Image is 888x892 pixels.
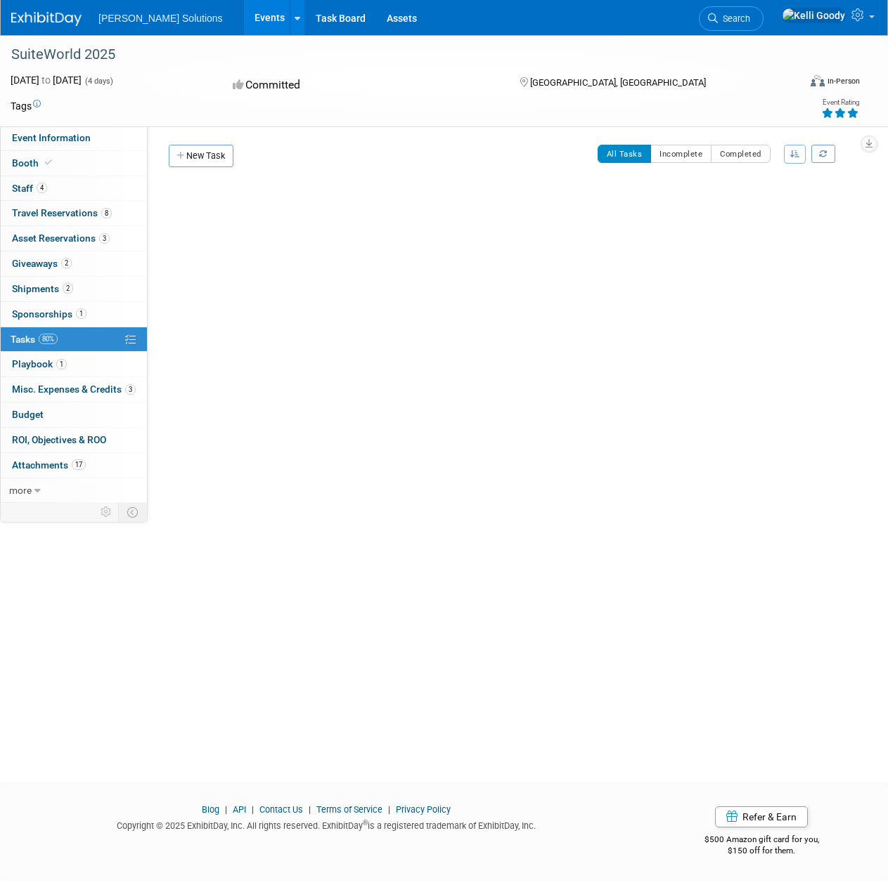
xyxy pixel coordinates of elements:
a: Booth [1,151,147,176]
a: Attachments17 [1,453,147,478]
span: Asset Reservations [12,232,110,244]
a: Refresh [811,145,835,163]
span: Booth [12,157,55,169]
a: Tasks80% [1,327,147,352]
a: Playbook1 [1,352,147,376]
a: Shipments2 [1,277,147,301]
div: Copyright © 2025 ExhibitDay, Inc. All rights reserved. ExhibitDay is a registered trademark of Ex... [11,816,643,832]
span: [DATE] [DATE] [11,74,82,86]
span: Travel Reservations [12,207,112,218]
span: Search [718,13,750,24]
button: Completed [711,145,771,163]
span: Staff [12,183,47,194]
img: ExhibitDay [11,12,82,26]
span: Budget [12,409,44,420]
span: more [9,485,32,496]
span: | [221,804,231,815]
span: | [248,804,257,815]
span: Misc. Expenses & Credits [12,383,136,395]
span: Attachments [12,459,86,471]
a: Sponsorships1 [1,302,147,327]
a: Search [699,6,764,31]
div: SuiteWorld 2025 [6,42,787,67]
button: All Tasks [598,145,652,163]
a: ROI, Objectives & ROO [1,428,147,452]
i: Booth reservation complete [45,159,52,166]
span: Sponsorships [12,308,86,320]
span: 2 [61,258,72,268]
span: 80% [39,334,58,344]
div: $150 off for them. [664,845,861,857]
a: Blog [202,804,219,815]
span: Giveaways [12,258,72,269]
span: [GEOGRAPHIC_DATA], [GEOGRAPHIC_DATA] [530,77,706,88]
span: 17 [72,459,86,470]
a: Staff4 [1,176,147,201]
td: Tags [11,99,41,113]
span: 3 [99,233,110,244]
td: Personalize Event Tab Strip [94,503,119,521]
td: Toggle Event Tabs [119,503,148,521]
span: 8 [101,208,112,218]
span: Shipments [12,283,73,294]
a: Misc. Expenses & Credits3 [1,377,147,402]
div: Event Rating [821,99,859,106]
span: 4 [37,183,47,193]
a: New Task [169,145,233,167]
a: Giveaways2 [1,251,147,276]
a: Terms of Service [316,804,382,815]
span: Event Information [12,132,91,143]
a: Asset Reservations3 [1,226,147,251]
span: (4 days) [84,77,113,86]
button: Incomplete [650,145,712,163]
a: Event Information [1,126,147,150]
div: In-Person [827,76,860,86]
div: Event Format [736,73,860,94]
a: API [233,804,246,815]
div: $500 Amazon gift card for you, [664,825,861,857]
span: Playbook [12,358,67,369]
span: 1 [76,308,86,319]
span: | [385,804,394,815]
span: to [39,74,53,86]
a: Travel Reservations8 [1,201,147,225]
img: Format-Inperson.png [811,75,825,86]
div: Committed [229,73,498,98]
img: Kelli Goody [782,8,846,23]
span: | [305,804,314,815]
a: Privacy Policy [396,804,451,815]
a: more [1,478,147,503]
span: [PERSON_NAME] Solutions [98,13,223,24]
span: 3 [125,384,136,395]
span: 2 [63,283,73,294]
span: ROI, Objectives & ROO [12,434,106,445]
span: 1 [56,359,67,369]
sup: ® [363,819,368,827]
span: Tasks [11,334,58,345]
a: Budget [1,402,147,427]
a: Contact Us [259,804,303,815]
a: Refer & Earn [715,806,808,827]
